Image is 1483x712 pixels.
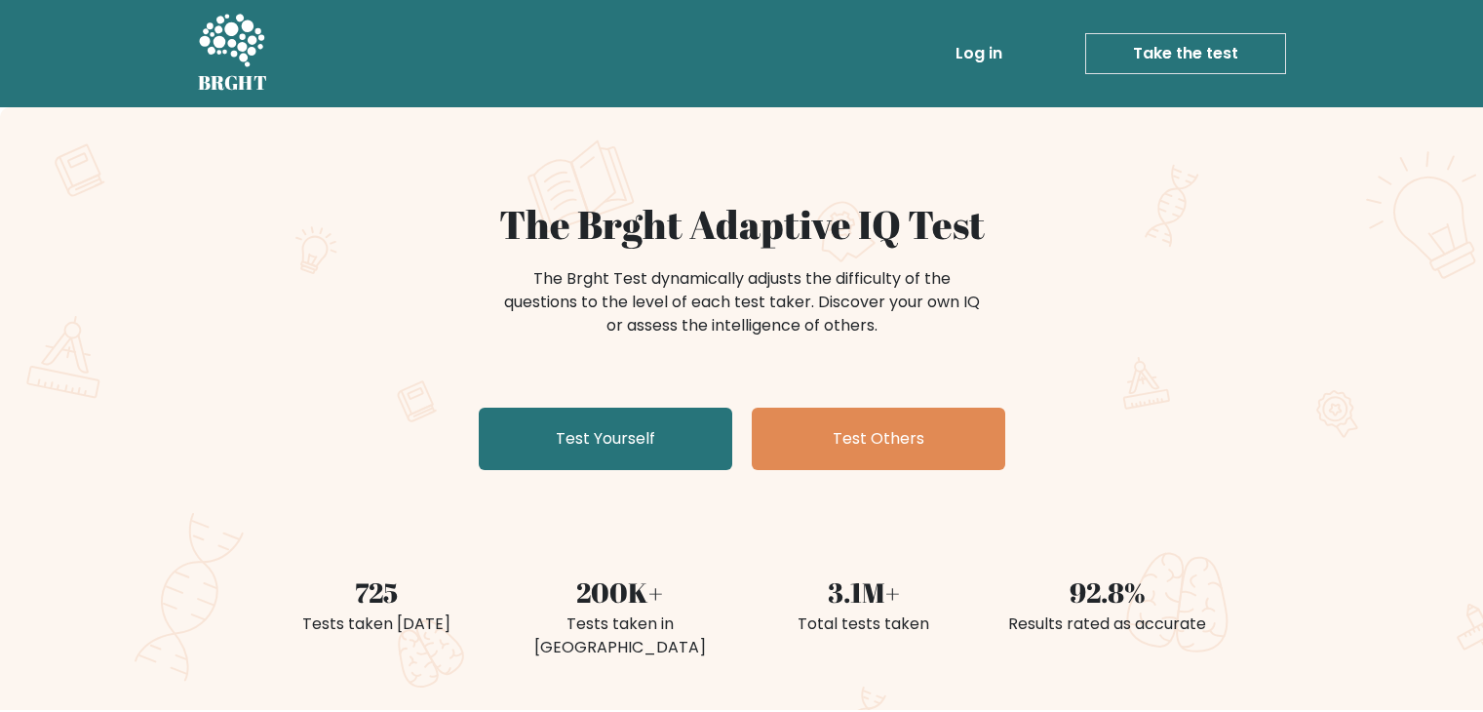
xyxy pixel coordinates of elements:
a: Test Yourself [479,408,732,470]
a: Test Others [752,408,1005,470]
div: Total tests taken [754,613,974,636]
div: 92.8% [997,572,1218,613]
div: 3.1M+ [754,572,974,613]
div: Tests taken [DATE] [266,613,487,636]
h5: BRGHT [198,71,268,95]
a: Take the test [1085,33,1286,74]
div: Results rated as accurate [997,613,1218,636]
a: Log in [948,34,1010,73]
div: 725 [266,572,487,613]
div: The Brght Test dynamically adjusts the difficulty of the questions to the level of each test take... [498,267,986,337]
div: 200K+ [510,572,730,613]
h1: The Brght Adaptive IQ Test [266,201,1218,248]
a: BRGHT [198,8,268,99]
div: Tests taken in [GEOGRAPHIC_DATA] [510,613,730,659]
